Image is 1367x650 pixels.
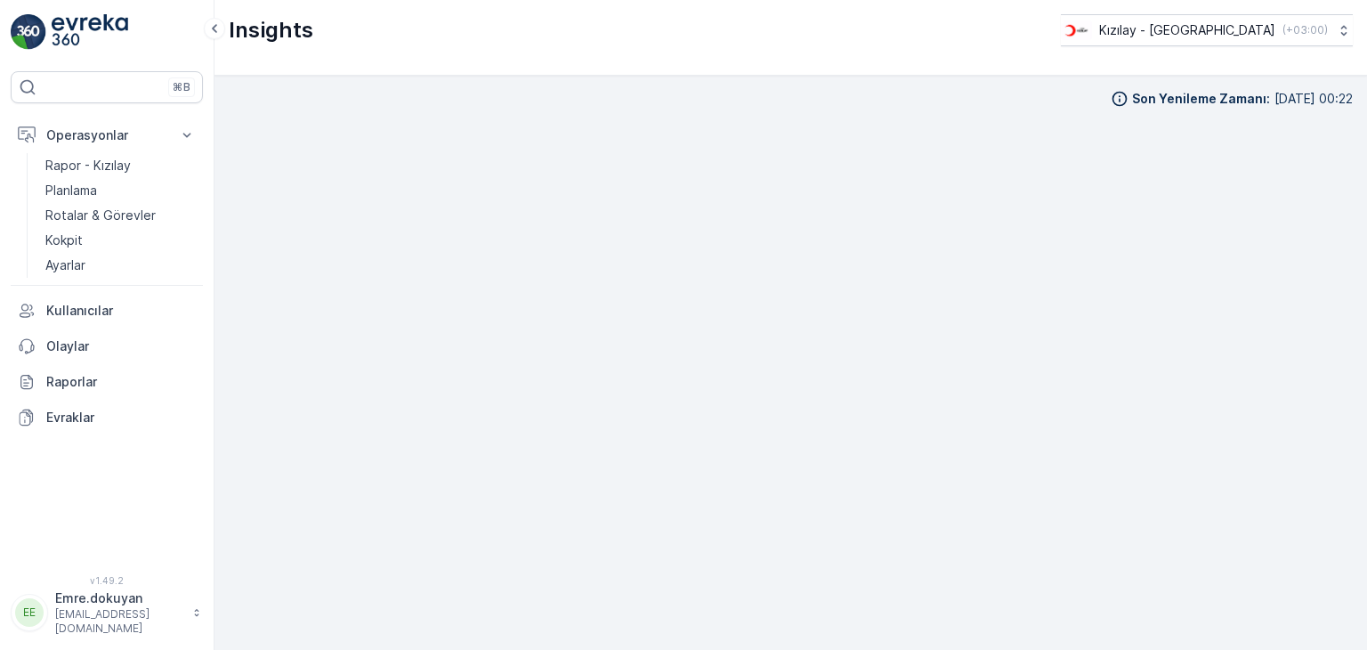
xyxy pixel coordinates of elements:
img: k%C4%B1z%C4%B1lay_D5CCths_t1JZB0k.png [1061,20,1092,40]
span: v 1.49.2 [11,575,203,586]
p: Rotalar & Görevler [45,207,156,224]
p: Kullanıcılar [46,302,196,320]
p: Ayarlar [45,256,85,274]
p: ( +03:00 ) [1282,23,1328,37]
a: Raporlar [11,364,203,400]
p: Olaylar [46,337,196,355]
button: Kızılay - [GEOGRAPHIC_DATA](+03:00) [1061,14,1353,46]
p: Evraklar [46,409,196,427]
p: Rapor - Kızılay [45,157,131,175]
div: EE [15,598,44,627]
a: Planlama [38,178,203,203]
p: Emre.dokuyan [55,589,183,607]
p: [EMAIL_ADDRESS][DOMAIN_NAME] [55,607,183,636]
img: logo [11,14,46,50]
p: Kokpit [45,232,83,249]
p: [DATE] 00:22 [1274,90,1353,108]
button: EEEmre.dokuyan[EMAIL_ADDRESS][DOMAIN_NAME] [11,589,203,636]
p: ⌘B [173,80,190,94]
a: Evraklar [11,400,203,435]
p: Operasyonlar [46,126,167,144]
p: Planlama [45,182,97,199]
img: logo_light-DOdMpM7g.png [52,14,128,50]
p: Insights [229,16,313,45]
a: Ayarlar [38,253,203,278]
a: Kullanıcılar [11,293,203,329]
p: Son Yenileme Zamanı : [1132,90,1270,108]
p: Raporlar [46,373,196,391]
a: Kokpit [38,228,203,253]
button: Operasyonlar [11,118,203,153]
a: Rotalar & Görevler [38,203,203,228]
p: Kızılay - [GEOGRAPHIC_DATA] [1099,21,1275,39]
a: Olaylar [11,329,203,364]
a: Rapor - Kızılay [38,153,203,178]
